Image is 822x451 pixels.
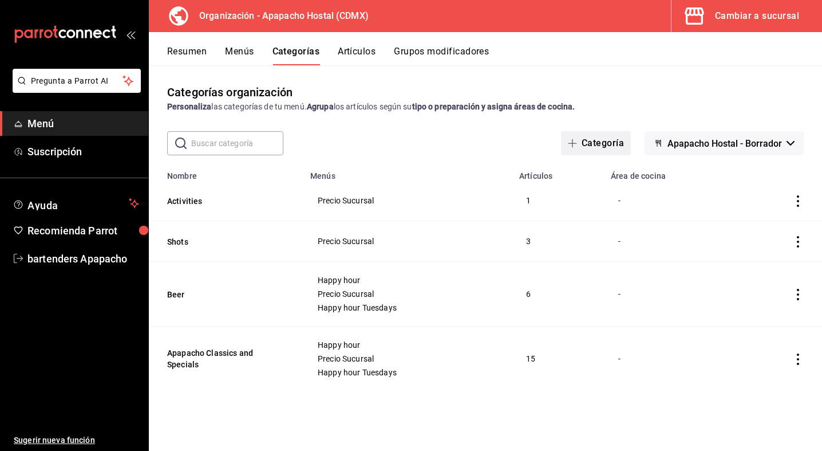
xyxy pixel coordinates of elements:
span: Precio Sucursal [318,290,498,298]
div: - [618,288,724,300]
button: Apapacho Classics and Specials [167,347,282,370]
button: open_drawer_menu [126,30,135,39]
h3: Organización - Apapacho Hostal (CDMX) [190,9,369,23]
td: 6 [512,262,604,327]
td: 15 [512,327,604,391]
th: Nombre [149,164,303,181]
span: Ayuda [27,197,124,210]
span: Happy hour [318,276,498,284]
strong: Agrupa [307,102,334,111]
button: actions [792,289,804,300]
span: Suscripción [27,144,139,159]
td: 3 [512,221,604,262]
div: - [618,194,724,207]
th: Menús [303,164,512,181]
button: Grupos modificadores [394,46,489,65]
button: Menús [225,46,254,65]
button: Shots [167,236,282,248]
strong: tipo o preparación y asigna áreas de cocina. [412,102,575,111]
th: Artículos [512,164,604,181]
span: Precio Sucursal [318,197,498,205]
button: actions [792,354,804,365]
div: Categorías organización [167,84,293,101]
button: Activities [167,195,282,207]
button: Categorías [272,46,320,65]
button: Artículos [338,46,376,65]
button: Categoría [561,131,631,155]
div: - [618,235,724,248]
span: Precio Sucursal [318,355,498,363]
strong: Personaliza [167,102,211,111]
button: Pregunta a Parrot AI [13,69,141,93]
span: Precio Sucursal [318,237,498,245]
div: - [618,352,724,365]
span: Happy hour Tuesdays [318,304,498,312]
button: Beer [167,289,282,300]
div: las categorías de tu menú. los artículos según su [167,101,804,113]
a: Pregunta a Parrot AI [8,83,141,95]
button: actions [792,195,804,207]
span: Happy hour Tuesdays [318,368,498,377]
button: Apapacho Hostal - Borrador [645,131,804,155]
input: Buscar categoría [191,132,283,155]
th: Área de cocina [604,164,737,181]
table: categoriesTable [149,164,822,391]
span: Happy hour [318,341,498,349]
span: bartenders Apapacho [27,251,139,266]
div: navigation tabs [167,46,822,65]
button: actions [792,236,804,248]
span: Apapacho Hostal - Borrador [667,138,782,149]
span: Recomienda Parrot [27,223,139,238]
span: Pregunta a Parrot AI [31,75,123,87]
div: Cambiar a sucursal [715,8,799,24]
button: Resumen [167,46,207,65]
span: Sugerir nueva función [14,434,139,446]
td: 1 [512,181,604,221]
span: Menú [27,116,139,131]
